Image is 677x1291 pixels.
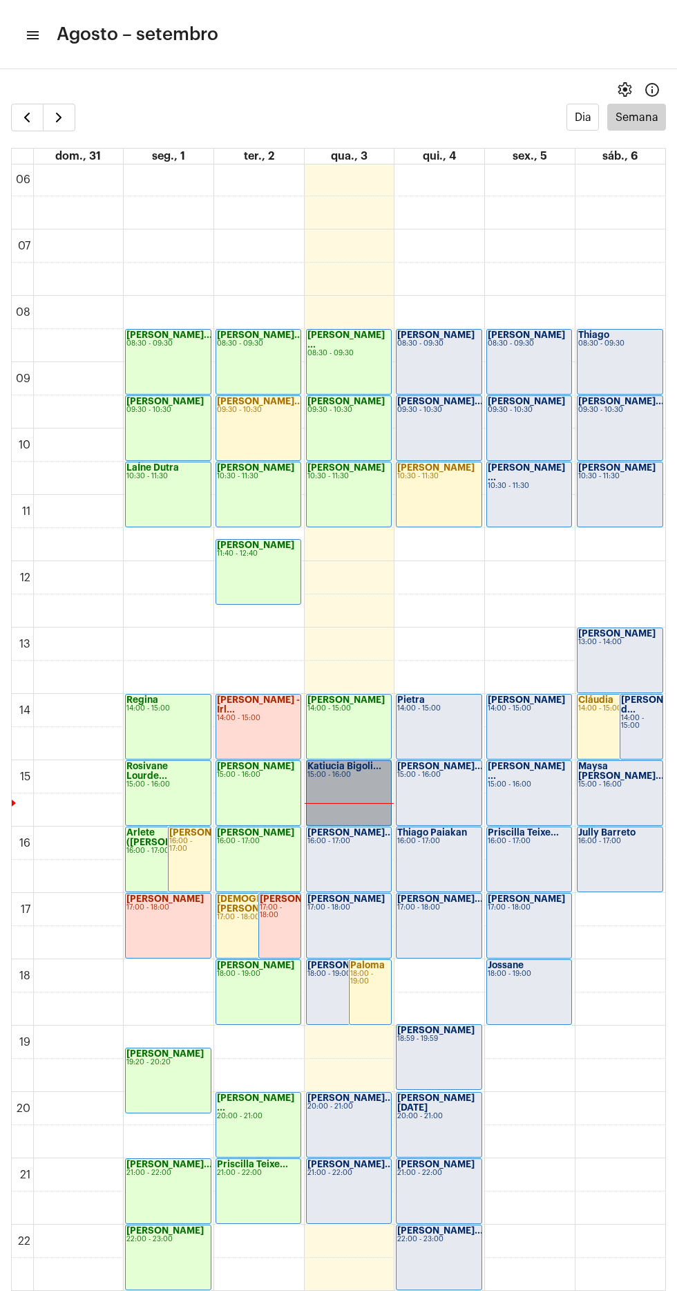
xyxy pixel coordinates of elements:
a: 2 de setembro de 2025 [241,149,277,164]
strong: [PERSON_NAME] [397,1160,475,1169]
button: settings [611,76,638,104]
div: 19 [17,1036,33,1048]
strong: [PERSON_NAME] [307,397,385,406]
strong: [PERSON_NAME] [217,961,294,970]
div: 20 [14,1102,33,1115]
strong: [DEMOGRAPHIC_DATA][PERSON_NAME] [217,894,324,913]
strong: [PERSON_NAME]... [397,1226,483,1235]
strong: Thiago [578,330,609,339]
strong: [PERSON_NAME] [397,1026,475,1035]
div: 10:30 - 11:30 [578,473,662,480]
strong: Pietra [397,695,425,704]
strong: [PERSON_NAME]... [126,330,212,339]
div: 12 [17,572,33,584]
div: 10:30 - 11:30 [488,482,571,490]
div: 18:00 - 19:00 [217,970,300,978]
strong: Regina [126,695,158,704]
strong: Priscilla Teixe... [217,1160,288,1169]
div: 08:30 - 09:30 [126,340,209,348]
strong: [PERSON_NAME]... [169,828,255,837]
div: 16:00 - 17:00 [217,838,300,845]
div: 19:20 - 20:20 [126,1059,209,1066]
div: 10:30 - 11:30 [397,473,480,480]
div: 13:00 - 14:00 [578,639,662,646]
strong: Paloma [350,961,385,970]
strong: [PERSON_NAME] [307,894,385,903]
strong: Maysa [PERSON_NAME]... [578,762,664,780]
div: 16:00 - 17:00 [488,838,571,845]
strong: Jully Barreto [578,828,636,837]
strong: [PERSON_NAME] [217,540,294,549]
div: 16:00 - 17:00 [307,838,390,845]
button: Dia [566,104,599,131]
strong: Jossane [488,961,524,970]
div: 10:30 - 11:30 [217,473,300,480]
div: 09:30 - 10:30 [217,406,300,414]
div: 14 [17,704,33,717]
div: 20:00 - 21:00 [217,1113,300,1120]
strong: [PERSON_NAME] [126,1226,204,1235]
strong: [PERSON_NAME] [307,961,385,970]
a: 4 de setembro de 2025 [420,149,459,164]
strong: [PERSON_NAME] [488,695,565,704]
div: 08 [13,306,33,319]
button: Semana Anterior [11,104,44,131]
div: 16:00 - 17:00 [169,838,209,853]
strong: [PERSON_NAME] [307,463,385,472]
strong: [PERSON_NAME] [397,330,475,339]
div: 14:00 - 15:00 [488,705,571,713]
div: 18:00 - 19:00 [350,970,390,986]
button: Próximo Semana [43,104,75,131]
div: 17:00 - 18:00 [126,904,209,912]
strong: [PERSON_NAME] ... [488,762,565,780]
strong: [PERSON_NAME] - Irl... [217,695,300,714]
button: Info [638,76,666,104]
div: 18:00 - 19:00 [307,970,390,978]
div: 10:30 - 11:30 [307,473,390,480]
strong: [PERSON_NAME] [578,463,656,472]
div: 06 [13,173,33,186]
div: 14:00 - 15:00 [578,705,662,713]
div: 21:00 - 22:00 [307,1169,390,1177]
div: 17:00 - 18:00 [260,904,300,919]
strong: [PERSON_NAME] [126,397,204,406]
strong: [PERSON_NAME]... [307,1160,393,1169]
div: 11:40 - 12:40 [217,550,300,558]
strong: [PERSON_NAME]... [397,894,483,903]
div: 08:30 - 09:30 [307,350,390,357]
a: 1 de setembro de 2025 [149,149,188,164]
span: Agosto – setembro [57,23,218,46]
strong: Arlete ([PERSON_NAME]... [126,828,216,847]
div: 15:00 - 16:00 [217,771,300,779]
strong: [PERSON_NAME] [126,894,204,903]
div: 22 [15,1235,33,1247]
div: 22:00 - 23:00 [126,1236,209,1243]
strong: [PERSON_NAME] [217,828,294,837]
div: 15:00 - 16:00 [488,781,571,789]
div: 17:00 - 18:00 [488,904,571,912]
div: 11 [19,505,33,518]
strong: Rosivane Lourde... [126,762,168,780]
strong: [PERSON_NAME] ... [217,1093,294,1112]
strong: [PERSON_NAME] [397,463,475,472]
strong: Thiago Paiakan [397,828,467,837]
div: 10:30 - 11:30 [126,473,209,480]
strong: [PERSON_NAME]... [397,397,483,406]
div: 16:00 - 17:00 [397,838,480,845]
a: 3 de setembro de 2025 [328,149,370,164]
div: 16:00 - 17:00 [578,838,662,845]
div: 15:00 - 16:00 [397,771,480,779]
div: 20:00 - 21:00 [307,1103,390,1111]
div: 14:00 - 15:00 [621,715,662,730]
div: 21:00 - 22:00 [126,1169,209,1177]
div: 20:00 - 21:00 [397,1113,480,1120]
div: 13 [17,638,33,650]
div: 14:00 - 15:00 [217,715,300,722]
a: 31 de agosto de 2025 [53,149,104,164]
div: 17:00 - 18:00 [307,904,390,912]
div: 16:00 - 17:00 [126,847,209,855]
strong: Priscilla Teixe... [488,828,559,837]
div: 09:30 - 10:30 [488,406,571,414]
div: 17 [18,903,33,916]
div: 08:30 - 09:30 [217,340,300,348]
